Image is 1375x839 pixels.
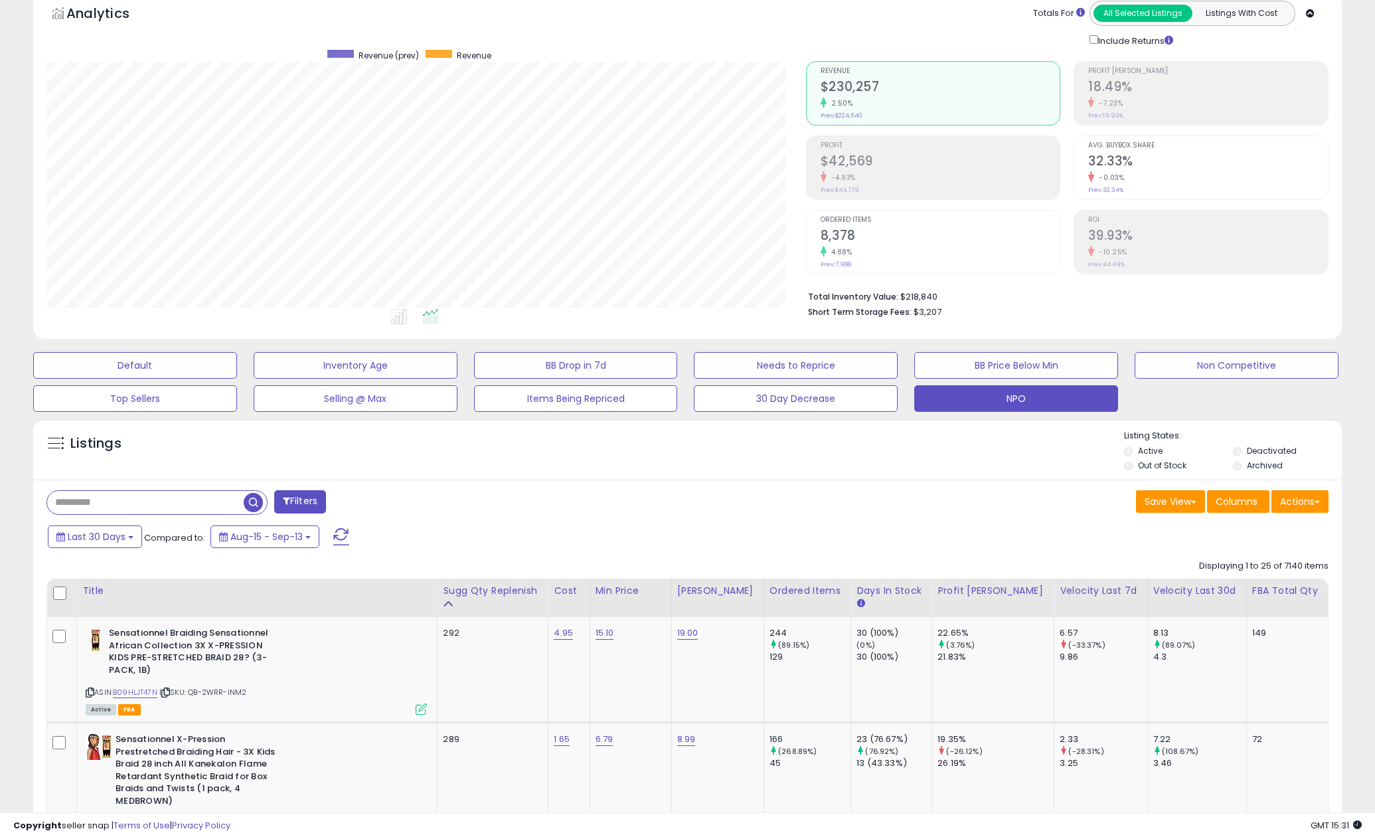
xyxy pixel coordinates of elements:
span: Profit [821,142,1060,149]
button: Selling @ Max [254,385,457,412]
button: Listings With Cost [1192,5,1291,22]
span: Ordered Items [821,217,1060,224]
div: 129 [769,651,850,663]
div: 19.35% [937,733,1054,745]
span: FBA [118,704,141,715]
small: (268.89%) [778,746,817,757]
div: 289 [443,733,538,745]
div: Velocity Last 30d [1153,584,1241,598]
h2: $42,569 [821,153,1060,171]
label: Deactivated [1247,445,1297,456]
button: BB Price Below Min [914,352,1118,379]
th: Please note that this number is a calculation based on your required days of coverage and your ve... [438,579,548,617]
div: 4.3 [1153,651,1246,663]
div: 8.13 [1153,627,1246,639]
label: Out of Stock [1138,460,1186,471]
button: Save View [1136,490,1205,513]
div: 9.86 [1060,651,1147,663]
div: Profit [PERSON_NAME] [937,584,1048,598]
img: 41W1ej3yHsL._SL40_.jpg [86,627,106,654]
a: 8.99 [677,733,696,746]
p: Listing States: [1124,430,1342,442]
div: Displaying 1 to 25 of 7140 items [1199,560,1329,573]
small: 4.88% [827,247,852,257]
div: 30 (100%) [856,627,931,639]
div: Min Price [596,584,666,598]
a: 1.65 [554,733,570,746]
small: Days In Stock. [856,598,864,610]
small: -7.23% [1094,98,1123,108]
button: Needs to Reprice [694,352,898,379]
label: Active [1138,445,1163,456]
div: 3.46 [1153,757,1246,769]
span: Revenue (prev) [359,50,419,61]
button: Actions [1271,490,1329,513]
small: 2.50% [827,98,853,108]
small: Prev: 32.34% [1088,186,1123,194]
span: Profit [PERSON_NAME] [1088,68,1328,75]
small: (89.15%) [778,640,809,650]
a: 19.00 [677,626,698,640]
button: Filters [274,490,326,513]
div: 23 (76.67%) [856,733,931,745]
span: Aug-15 - Sep-13 [230,530,303,543]
div: Title [82,584,432,598]
a: 4.95 [554,626,573,640]
div: Include Returns [1080,33,1189,48]
span: Columns [1216,495,1257,508]
span: ROI [1088,217,1328,224]
div: 244 [769,627,850,639]
div: Days In Stock [856,584,926,598]
small: Prev: $44,779 [821,186,859,194]
label: Archived [1247,460,1283,471]
small: Prev: 19.93% [1088,112,1123,120]
span: All listings currently available for purchase on Amazon [86,704,116,715]
span: Revenue [821,68,1060,75]
b: Total Inventory Value: [808,291,898,302]
button: Non Competitive [1135,352,1338,379]
a: 6.79 [596,733,613,746]
small: Prev: 44.49% [1088,260,1125,268]
div: 3.25 [1060,757,1147,769]
button: All Selected Listings [1093,5,1192,22]
h2: 8,378 [821,228,1060,246]
div: Ordered Items [769,584,845,598]
small: -10.25% [1094,247,1127,257]
b: Sensationnel X-Pression Prestretched Braiding Hair - 3X Kids Braid 28 inch All Kanekalon Flame Re... [116,733,277,810]
h2: $230,257 [821,79,1060,97]
div: 6.57 [1060,627,1147,639]
div: 21.83% [937,651,1054,663]
small: (-33.37%) [1068,640,1105,650]
div: 72 [1252,733,1318,745]
strong: Copyright [13,819,62,832]
span: Avg. Buybox Share [1088,142,1328,149]
div: 2.33 [1060,733,1147,745]
a: B09HLJT47N [113,687,157,698]
small: (3.76%) [946,640,975,650]
div: Velocity Last 7d [1060,584,1142,598]
button: Columns [1207,490,1269,513]
small: -0.03% [1094,173,1124,183]
button: Inventory Age [254,352,457,379]
div: 292 [443,627,538,639]
div: FBA Total Qty [1252,584,1323,598]
div: ASIN: [86,627,427,713]
small: (76.92%) [865,746,898,757]
a: Privacy Policy [172,819,230,832]
button: Aug-15 - Sep-13 [210,525,319,548]
span: $3,207 [914,306,941,318]
div: 149 [1252,627,1318,639]
div: Cost [554,584,584,598]
a: 15.10 [596,626,614,640]
li: $218,840 [808,288,1319,304]
h2: 18.49% [1088,79,1328,97]
span: Revenue [457,50,491,61]
div: [PERSON_NAME] [677,584,758,598]
small: Prev: $224,640 [821,112,862,120]
h5: Analytics [66,4,155,26]
small: Prev: 7,988 [821,260,851,268]
span: Last 30 Days [68,530,125,543]
div: 26.19% [937,757,1054,769]
div: 30 (100%) [856,651,931,663]
button: Top Sellers [33,385,237,412]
